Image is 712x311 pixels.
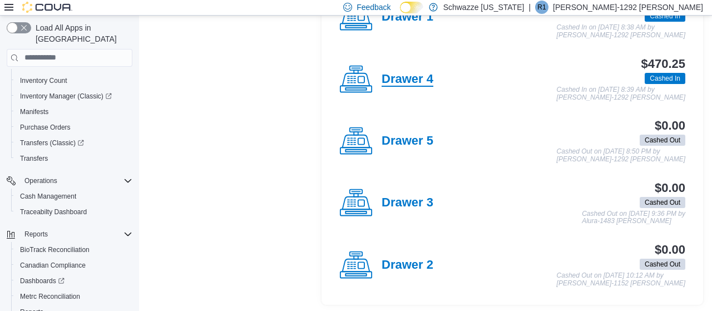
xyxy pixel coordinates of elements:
span: Manifests [20,107,48,116]
span: Inventory Count [20,76,67,85]
span: Metrc Reconciliation [20,292,80,301]
p: Schwazze [US_STATE] [443,1,525,14]
p: Cashed Out on [DATE] 10:12 AM by [PERSON_NAME]-1152 [PERSON_NAME] [557,272,685,287]
span: Transfers [16,152,132,165]
p: | [528,1,531,14]
span: Canadian Compliance [16,259,132,272]
button: Purchase Orders [11,120,137,135]
span: Purchase Orders [16,121,132,134]
h3: $0.00 [655,119,685,132]
span: Cashed In [645,73,685,84]
div: Reggie-1292 Gutierrez [535,1,548,14]
button: Operations [20,174,62,187]
span: Operations [24,176,57,185]
span: Dashboards [20,277,65,285]
span: Inventory Manager (Classic) [16,90,132,103]
span: Cash Management [16,190,132,203]
span: Inventory Manager (Classic) [20,92,112,101]
span: Feedback [357,2,390,13]
span: Transfers (Classic) [16,136,132,150]
span: Metrc Reconciliation [16,290,132,303]
span: Operations [20,174,132,187]
button: BioTrack Reconciliation [11,242,137,258]
a: Transfers (Classic) [16,136,88,150]
a: Canadian Compliance [16,259,90,272]
span: Inventory Count [16,74,132,87]
a: Traceabilty Dashboard [16,205,91,219]
span: Purchase Orders [20,123,71,132]
span: BioTrack Reconciliation [20,245,90,254]
input: Dark Mode [400,2,423,13]
span: Cashed Out [645,198,680,208]
h3: $470.25 [641,57,685,71]
span: Dashboards [16,274,132,288]
span: Traceabilty Dashboard [20,208,87,216]
span: Cashed Out [640,197,685,208]
span: Cashed Out [645,135,680,145]
span: Canadian Compliance [20,261,86,270]
button: Transfers [11,151,137,166]
button: Reports [2,226,137,242]
button: Inventory Count [11,73,137,88]
a: Purchase Orders [16,121,75,134]
span: Load All Apps in [GEOGRAPHIC_DATA] [31,22,132,45]
span: BioTrack Reconciliation [16,243,132,256]
a: Dashboards [11,273,137,289]
a: Inventory Count [16,74,72,87]
span: Traceabilty Dashboard [16,205,132,219]
a: BioTrack Reconciliation [16,243,94,256]
span: Cash Management [20,192,76,201]
p: Cashed In on [DATE] 8:38 AM by [PERSON_NAME]-1292 [PERSON_NAME] [557,24,685,39]
button: Metrc Reconciliation [11,289,137,304]
a: Inventory Manager (Classic) [16,90,116,103]
span: Transfers (Classic) [20,139,84,147]
span: R1 [537,1,546,14]
a: Transfers (Classic) [11,135,137,151]
h4: Drawer 5 [382,134,433,149]
button: Manifests [11,104,137,120]
p: Cashed In on [DATE] 8:39 AM by [PERSON_NAME]-1292 [PERSON_NAME] [557,86,685,101]
a: Metrc Reconciliation [16,290,85,303]
p: Cashed Out on [DATE] 9:36 PM by Alura-1483 [PERSON_NAME] [582,210,685,225]
a: Inventory Manager (Classic) [11,88,137,104]
span: Dark Mode [400,13,400,14]
a: Transfers [16,152,52,165]
span: Reports [24,230,48,239]
span: Cashed In [650,73,680,83]
button: Traceabilty Dashboard [11,204,137,220]
button: Canadian Compliance [11,258,137,273]
button: Reports [20,228,52,241]
span: Manifests [16,105,132,119]
span: Reports [20,228,132,241]
h3: $0.00 [655,243,685,256]
h4: Drawer 4 [382,72,433,87]
h4: Drawer 3 [382,196,433,210]
a: Manifests [16,105,53,119]
p: Cashed Out on [DATE] 8:50 PM by [PERSON_NAME]-1292 [PERSON_NAME] [557,148,685,163]
h4: Drawer 2 [382,258,433,273]
a: Dashboards [16,274,69,288]
span: Cashed Out [645,259,680,269]
img: Cova [22,2,72,13]
a: Cash Management [16,190,81,203]
span: Cashed Out [640,259,685,270]
span: Cashed Out [640,135,685,146]
p: [PERSON_NAME]-1292 [PERSON_NAME] [553,1,703,14]
h3: $0.00 [655,181,685,195]
span: Transfers [20,154,48,163]
button: Operations [2,173,137,189]
button: Cash Management [11,189,137,204]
